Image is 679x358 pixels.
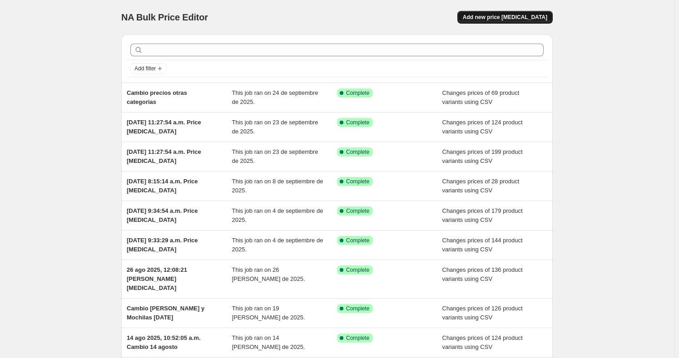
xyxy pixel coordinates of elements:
[442,178,520,194] span: Changes prices of 28 product variants using CSV
[130,63,167,74] button: Add filter
[127,119,201,135] span: [DATE] 11:27:54 a.m. Price [MEDICAL_DATA]
[127,148,201,164] span: [DATE] 11:27:54 a.m. Price [MEDICAL_DATA]
[232,305,305,321] span: This job ran on 19 [PERSON_NAME] de 2025.
[346,334,369,342] span: Complete
[346,148,369,156] span: Complete
[442,305,523,321] span: Changes prices of 126 product variants using CSV
[232,89,318,105] span: This job ran on 24 de septiembre de 2025.
[232,148,318,164] span: This job ran on 23 de septiembre de 2025.
[442,207,523,223] span: Changes prices of 179 product variants using CSV
[232,334,305,350] span: This job ran on 14 [PERSON_NAME] de 2025.
[127,305,204,321] span: Cambio [PERSON_NAME] y Mochilas [DATE]
[232,266,305,282] span: This job ran on 26 [PERSON_NAME] de 2025.
[346,237,369,244] span: Complete
[346,207,369,215] span: Complete
[127,237,198,253] span: [DATE] 9:33:29 a.m. Price [MEDICAL_DATA]
[442,148,523,164] span: Changes prices of 199 product variants using CSV
[346,178,369,185] span: Complete
[442,237,523,253] span: Changes prices of 144 product variants using CSV
[346,266,369,274] span: Complete
[346,89,369,97] span: Complete
[127,334,201,350] span: 14 ago 2025, 10:52:05 a.m. Cambio 14 agosto
[457,11,553,24] button: Add new price [MEDICAL_DATA]
[232,207,323,223] span: This job ran on 4 de septiembre de 2025.
[127,178,198,194] span: [DATE] 8:15:14 a.m. Price [MEDICAL_DATA]
[127,89,187,105] span: Cambio precios otras categorias
[232,178,323,194] span: This job ran on 8 de septiembre de 2025.
[346,305,369,312] span: Complete
[127,266,187,291] span: 26 ago 2025, 12:08:21 [PERSON_NAME] [MEDICAL_DATA]
[442,266,523,282] span: Changes prices of 136 product variants using CSV
[442,89,520,105] span: Changes prices of 69 product variants using CSV
[442,334,523,350] span: Changes prices of 124 product variants using CSV
[127,207,198,223] span: [DATE] 9:34:54 a.m. Price [MEDICAL_DATA]
[134,65,156,72] span: Add filter
[463,14,547,21] span: Add new price [MEDICAL_DATA]
[232,237,323,253] span: This job ran on 4 de septiembre de 2025.
[346,119,369,126] span: Complete
[121,12,208,22] span: NA Bulk Price Editor
[442,119,523,135] span: Changes prices of 124 product variants using CSV
[232,119,318,135] span: This job ran on 23 de septiembre de 2025.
